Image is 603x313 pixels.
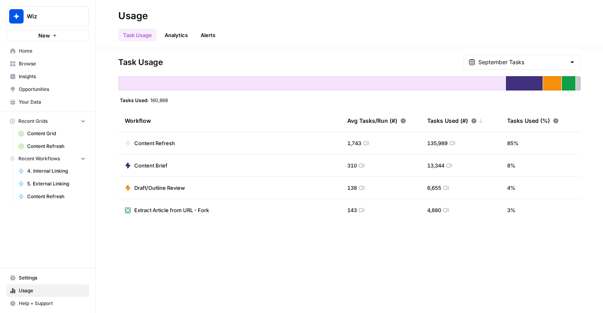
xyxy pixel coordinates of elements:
span: Content Refresh [27,143,86,150]
span: Extract Article from URL - Fork [134,206,209,214]
span: Content Refresh [134,139,175,147]
a: Draft/Outline Review [125,184,185,192]
button: Workspace: Wiz [6,6,89,26]
div: Tasks Used (#) [427,110,483,132]
span: Content Grid [27,130,86,137]
span: Content Refresh [27,193,86,200]
span: 8 % [507,161,515,169]
a: Analytics [160,29,193,41]
a: Insights [6,70,89,83]
span: Task Usage [118,57,163,68]
a: Settings [6,272,89,284]
span: 4,880 [427,206,441,214]
span: Content Brief [134,161,167,169]
span: 160,868 [150,97,168,103]
button: Help + Support [6,297,89,310]
span: Recent Workflows [18,155,60,162]
span: Settings [19,274,86,282]
span: Insights [19,73,86,80]
div: Usage [118,10,148,22]
span: 1,743 [347,139,361,147]
span: 135,989 [427,139,448,147]
a: Browse [6,57,89,70]
span: Tasks Used: [120,97,149,103]
div: Workflow [125,110,334,132]
a: Task Usage [118,29,157,41]
a: Your Data [6,96,89,108]
input: September Tasks [478,58,566,66]
span: 13,344 [427,161,444,169]
div: Avg Tasks/Run (#) [347,110,406,132]
span: Recent Grids [18,118,48,125]
a: 5. External Linking [15,177,89,190]
img: Wiz Logo [9,9,24,24]
span: Wiz [27,12,75,20]
button: New [6,30,89,41]
span: New [38,31,50,39]
span: Opportunities [19,86,86,93]
span: Usage [19,287,86,294]
span: 3 % [507,206,515,214]
span: 138 [347,184,357,192]
span: Help + Support [19,300,86,307]
span: Draft/Outline Review [134,184,185,192]
span: 143 [347,206,357,214]
span: 4 % [507,184,515,192]
span: 6,655 [427,184,441,192]
a: Home [6,45,89,57]
a: Extract Article from URL - Fork [125,206,209,214]
a: Content Grid [15,127,89,140]
a: Content Refresh [125,139,175,147]
a: Alerts [196,29,220,41]
a: 4. Internal Linking [15,165,89,177]
a: Content Brief [125,161,167,169]
span: Browse [19,60,86,67]
a: Usage [6,284,89,297]
button: Recent Workflows [6,153,89,165]
span: Home [19,47,86,55]
span: 4. Internal Linking [27,167,86,175]
span: 310 [347,161,357,169]
span: Your Data [19,98,86,106]
a: Content Refresh [15,190,89,203]
div: Tasks Used (%) [507,110,559,132]
span: 85 % [507,139,519,147]
a: Opportunities [6,83,89,96]
button: Recent Grids [6,115,89,127]
span: 5. External Linking [27,180,86,187]
a: Content Refresh [15,140,89,153]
